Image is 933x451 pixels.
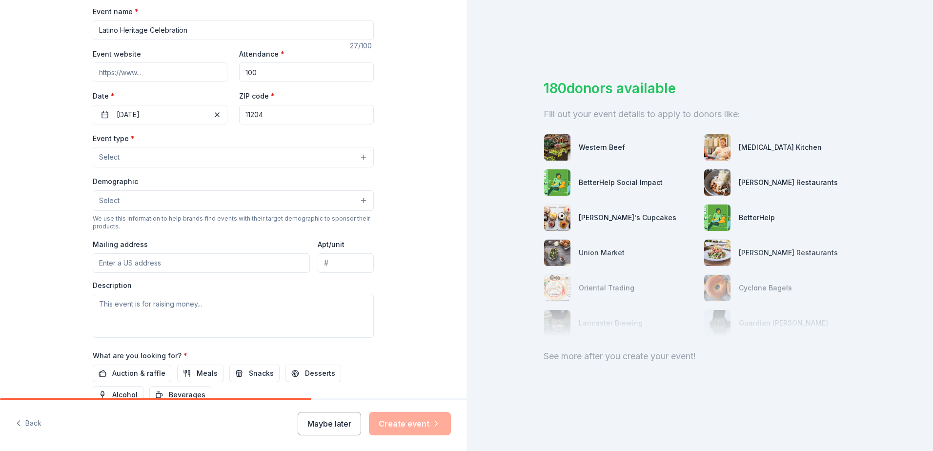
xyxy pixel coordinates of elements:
div: BetterHelp Social Impact [579,177,663,188]
div: See more after you create your event! [544,348,856,364]
div: BetterHelp [739,212,775,224]
label: Attendance [239,49,284,59]
input: Spring Fundraiser [93,20,374,40]
div: Western Beef [579,142,625,153]
label: Demographic [93,177,138,186]
button: Snacks [229,365,280,382]
input: Enter a US address [93,253,310,273]
input: 12345 (U.S. only) [239,105,374,124]
button: Select [93,190,374,211]
div: [PERSON_NAME]'s Cupcakes [579,212,676,224]
div: Fill out your event details to apply to donors like: [544,106,856,122]
input: # [318,253,374,273]
label: Apt/unit [318,240,345,249]
div: [PERSON_NAME] Restaurants [739,177,838,188]
div: We use this information to help brands find events with their target demographic to sponsor their... [93,215,374,230]
label: Date [93,91,227,101]
label: ZIP code [239,91,275,101]
span: Alcohol [112,389,138,401]
label: What are you looking for? [93,351,187,361]
img: photo for Taste Buds Kitchen [704,134,730,161]
button: Maybe later [298,412,361,435]
input: https://www... [93,62,227,82]
label: Event website [93,49,141,59]
span: Select [99,195,120,206]
button: Select [93,147,374,167]
span: Beverages [169,389,205,401]
label: Description [93,281,132,290]
button: Back [16,413,41,434]
span: Meals [197,368,218,379]
img: photo for Molly's Cupcakes [544,205,570,231]
img: photo for BetterHelp [704,205,730,231]
label: Event type [93,134,135,143]
button: [DATE] [93,105,227,124]
span: Snacks [249,368,274,379]
label: Mailing address [93,240,148,249]
button: Meals [177,365,223,382]
button: Desserts [285,365,341,382]
img: photo for BetterHelp Social Impact [544,169,570,196]
div: 180 donors available [544,78,856,99]
input: 20 [239,62,374,82]
button: Alcohol [93,386,143,404]
img: photo for Western Beef [544,134,570,161]
label: Event name [93,7,139,17]
button: Auction & raffle [93,365,171,382]
span: Desserts [305,368,335,379]
div: [MEDICAL_DATA] Kitchen [739,142,822,153]
span: Select [99,151,120,163]
span: Auction & raffle [112,368,165,379]
div: 27 /100 [350,40,374,52]
img: photo for Ethan Stowell Restaurants [704,169,730,196]
button: Beverages [149,386,211,404]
